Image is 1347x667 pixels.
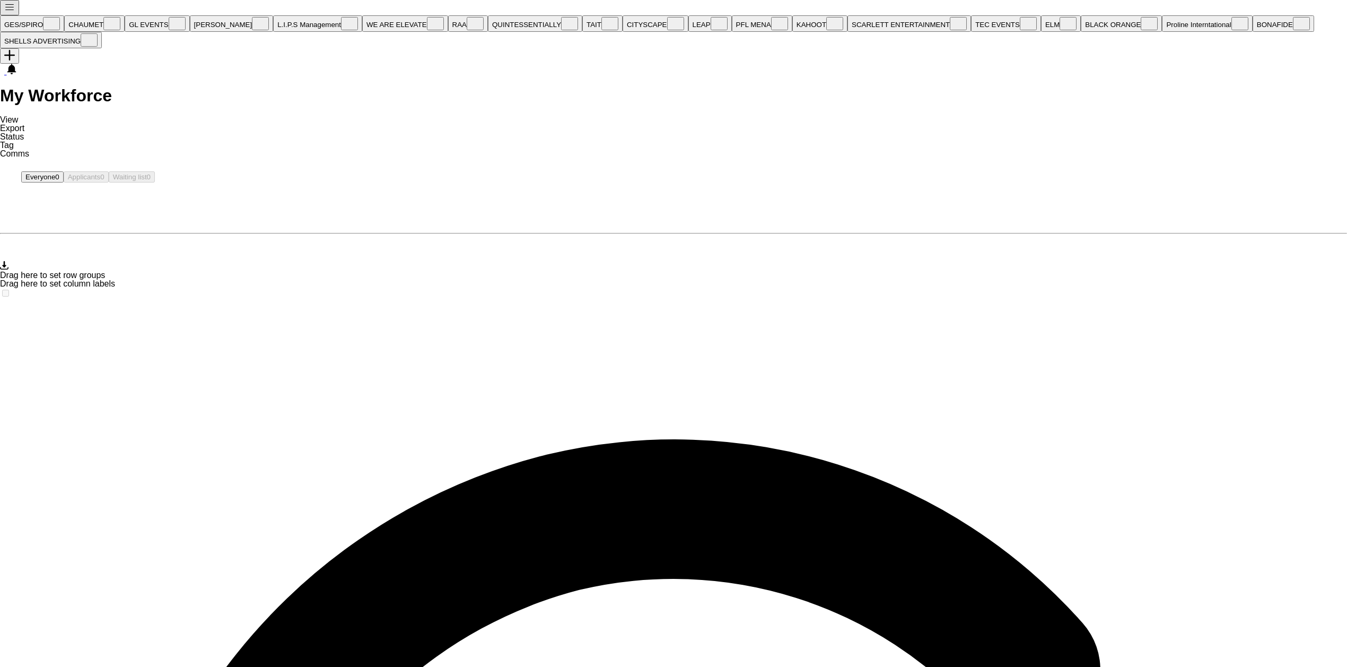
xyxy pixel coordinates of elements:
button: GL EVENTS [125,15,189,32]
span: 0 [100,173,104,181]
button: ELM [1041,15,1081,32]
button: KAHOOT [792,15,847,32]
input: Column with Header Selection [2,290,9,297]
button: RAA [448,15,488,32]
button: SCARLETT ENTERTAINMENT [847,15,971,32]
button: BLACK ORANGE [1081,15,1162,32]
button: Waiting list0 [109,171,155,183]
button: Everyone0 [21,171,64,183]
span: 0 [55,173,59,181]
button: BONAFIDE [1253,15,1314,32]
button: PFL MENA [732,15,792,32]
button: TAIT [582,15,623,32]
button: LEAP [688,15,732,32]
button: WE ARE ELEVATE [362,15,448,32]
button: TEC EVENTS [971,15,1041,32]
button: [PERSON_NAME] [190,15,274,32]
button: CHAUMET [64,15,125,32]
span: 0 [147,173,151,181]
button: CITYSCAPE [623,15,688,32]
button: L.I.P.S Management [273,15,362,32]
button: Applicants0 [64,171,109,183]
button: Proline Interntational [1162,15,1252,32]
button: QUINTESSENTIALLY [488,15,582,32]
